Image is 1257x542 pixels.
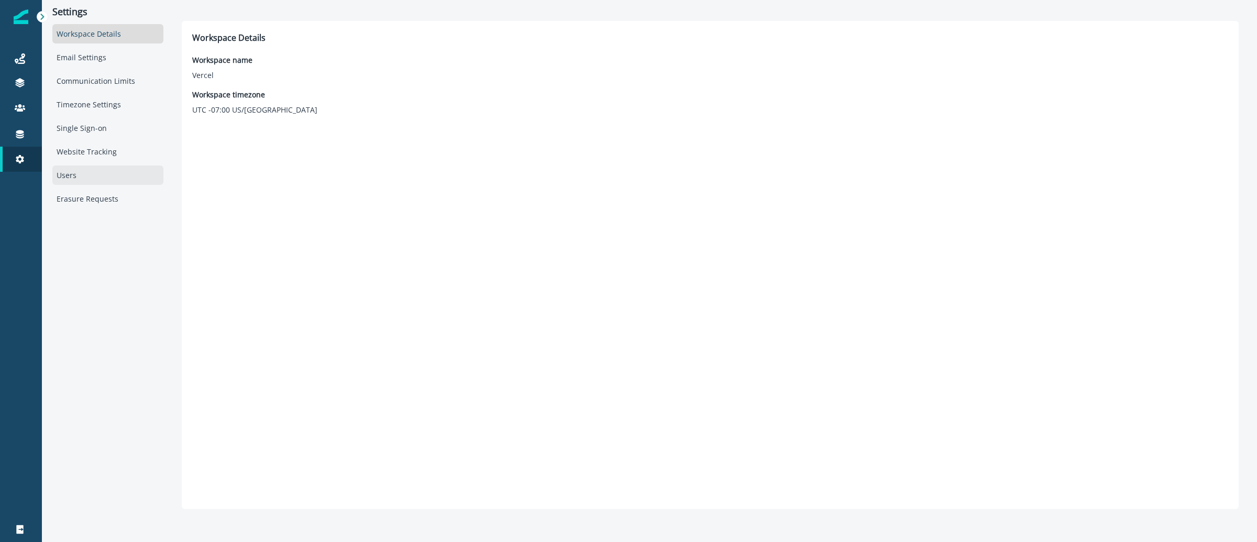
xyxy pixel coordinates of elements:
[52,142,163,161] div: Website Tracking
[52,24,163,43] div: Workspace Details
[192,104,317,115] p: UTC -07:00 US/[GEOGRAPHIC_DATA]
[192,89,317,100] p: Workspace timezone
[52,165,163,185] div: Users
[52,6,163,18] p: Settings
[192,31,1228,44] p: Workspace Details
[52,189,163,208] div: Erasure Requests
[192,70,252,81] p: Vercel
[52,118,163,138] div: Single Sign-on
[192,54,252,65] p: Workspace name
[52,71,163,91] div: Communication Limits
[52,95,163,114] div: Timezone Settings
[52,48,163,67] div: Email Settings
[14,9,28,24] img: Inflection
